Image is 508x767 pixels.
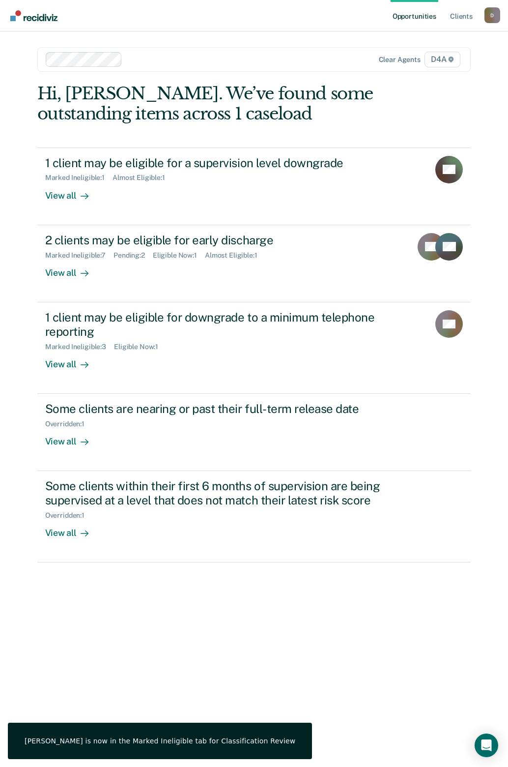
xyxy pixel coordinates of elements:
div: Eligible Now : 1 [114,343,166,351]
div: View all [45,182,100,201]
a: 1 client may be eligible for downgrade to a minimum telephone reportingMarked Ineligible:3Eligibl... [37,302,471,394]
div: [PERSON_NAME] is now in the Marked Ineligible tab for Classification Review [25,737,295,745]
div: Almost Eligible : 1 [205,251,265,260]
div: Marked Ineligible : 3 [45,343,114,351]
div: 1 client may be eligible for a supervision level downgrade [45,156,390,170]
div: Overridden : 1 [45,511,92,520]
div: D [484,7,500,23]
div: Clear agents [379,56,421,64]
div: Overridden : 1 [45,420,92,428]
div: Open Intercom Messenger [475,734,498,757]
div: Some clients within their first 6 months of supervision are being supervised at a level that does... [45,479,390,507]
button: Profile dropdown button [484,7,500,23]
div: View all [45,259,100,278]
div: Some clients are nearing or past their full-term release date [45,402,390,416]
div: Pending : 2 [113,251,153,260]
a: 2 clients may be eligible for early dischargeMarked Ineligible:7Pending:2Eligible Now:1Almost Eli... [37,225,471,302]
div: Marked Ineligible : 1 [45,174,113,182]
div: Hi, [PERSON_NAME]. We’ve found some outstanding items across 1 caseload [37,84,384,124]
div: Eligible Now : 1 [153,251,205,260]
div: Almost Eligible : 1 [113,174,173,182]
div: View all [45,351,100,370]
div: Marked Ineligible : 7 [45,251,113,260]
div: View all [45,428,100,447]
a: Some clients are nearing or past their full-term release dateOverridden:1View all [37,394,471,471]
div: 2 clients may be eligible for early discharge [45,233,390,247]
div: View all [45,520,100,539]
a: 1 client may be eligible for a supervision level downgradeMarked Ineligible:1Almost Eligible:1Vie... [37,147,471,225]
div: 1 client may be eligible for downgrade to a minimum telephone reporting [45,310,390,339]
img: Recidiviz [10,10,57,21]
a: Some clients within their first 6 months of supervision are being supervised at a level that does... [37,471,471,562]
span: D4A [424,52,460,67]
